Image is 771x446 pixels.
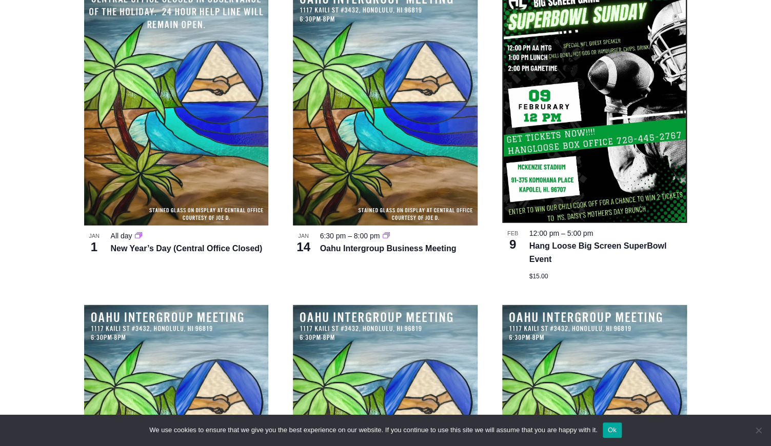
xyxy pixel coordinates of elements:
time: 12:00 pm [529,229,559,237]
button: Ok [603,422,622,438]
span: 1 [84,238,105,256]
span: Jan [84,232,105,240]
span: Feb [502,229,523,238]
span: 14 [293,238,313,256]
time: 8:00 pm [354,232,380,240]
span: No [753,425,763,435]
span: – [561,229,565,237]
time: 5:00 pm [567,229,593,237]
a: Oahu Intergroup Business Meeting [320,244,456,253]
a: New Year’s Day (Central Office Closed) [111,244,263,253]
time: 6:30 pm [320,232,346,240]
span: – [348,232,352,240]
time: All day [111,232,132,240]
span: 9 [502,236,523,253]
a: Hang Loose Big Screen SuperBowl Event [529,241,666,263]
span: Jan [293,232,313,240]
a: Event series: New Year’s Day (Central Office Closed) [135,232,142,240]
span: $15.00 [529,273,548,280]
a: Event series: Oahu Intergroup Business Meeting [383,232,390,240]
span: We use cookies to ensure that we give you the best experience on our website. If you continue to ... [149,425,597,435]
